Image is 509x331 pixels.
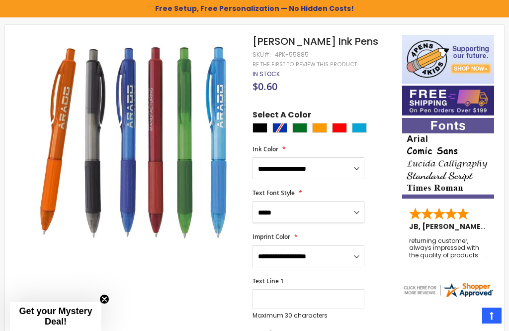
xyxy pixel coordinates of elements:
[409,221,488,231] span: JB, [PERSON_NAME]
[99,294,109,304] button: Close teaser
[253,232,290,241] span: Imprint Color
[253,61,357,68] a: Be the first to review this product
[275,51,309,59] div: 4PK-55885
[253,123,267,133] div: Black
[312,123,327,133] div: Orange
[402,292,494,301] a: 4pens.com certificate URL
[427,304,509,331] iframe: Google Customer Reviews
[253,70,280,78] span: In stock
[402,86,494,116] img: Free shipping on orders over $199
[402,281,494,299] img: 4pens.com widget logo
[25,34,241,250] img: Cliff Gel Ink Pens
[409,237,487,259] div: returning customer, always impressed with the quality of products and excelent service, will retu...
[332,123,347,133] div: Red
[402,118,494,199] img: font-personalization-examples
[292,123,307,133] div: Green
[253,70,280,78] div: Availability
[253,110,311,123] span: Select A Color
[253,50,271,59] strong: SKU
[253,189,295,197] span: Text Font Style
[253,34,378,48] span: [PERSON_NAME] Ink Pens
[253,312,364,320] p: Maximum 30 characters
[352,123,367,133] div: Turquoise
[10,302,101,331] div: Get your Mystery Deal!Close teaser
[253,277,284,285] span: Text Line 1
[402,35,494,84] img: 4pens 4 kids
[19,306,92,327] span: Get your Mystery Deal!
[253,80,277,93] span: $0.60
[253,145,278,153] span: Ink Color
